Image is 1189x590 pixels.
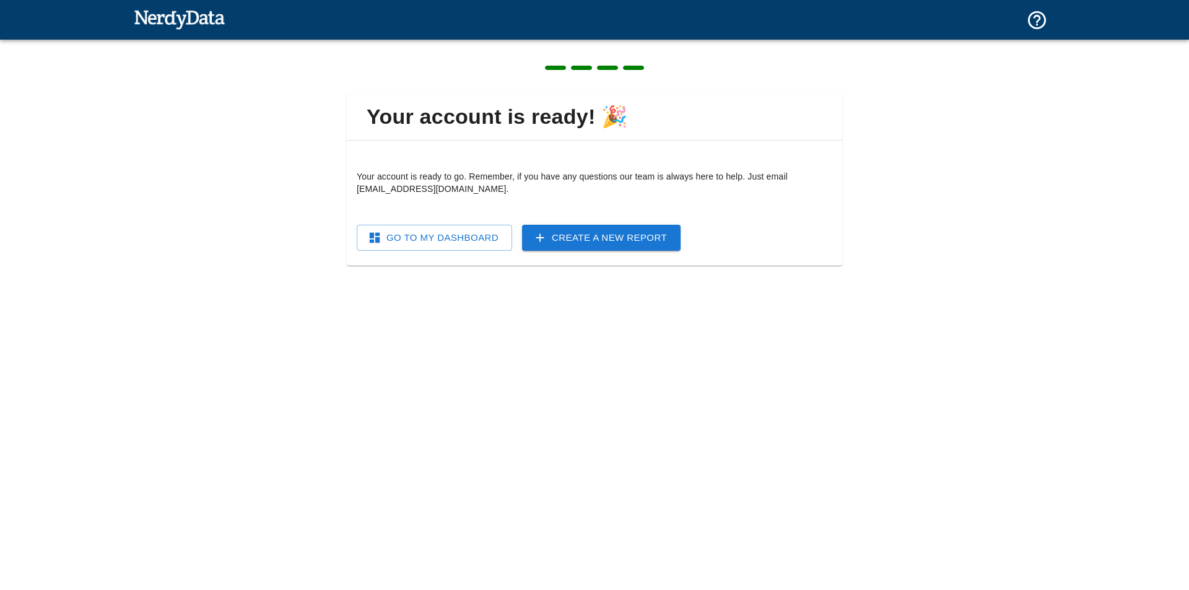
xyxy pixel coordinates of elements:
[357,170,832,195] p: Your account is ready to go. Remember, if you have any questions our team is always here to help....
[134,7,225,32] img: NerdyData.com
[1019,2,1055,38] button: Support and Documentation
[1127,502,1174,549] iframe: Drift Widget Chat Controller
[357,225,512,251] a: Go To My Dashboard
[357,104,832,130] span: Your account is ready! 🎉
[522,225,681,251] a: Create a New Report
